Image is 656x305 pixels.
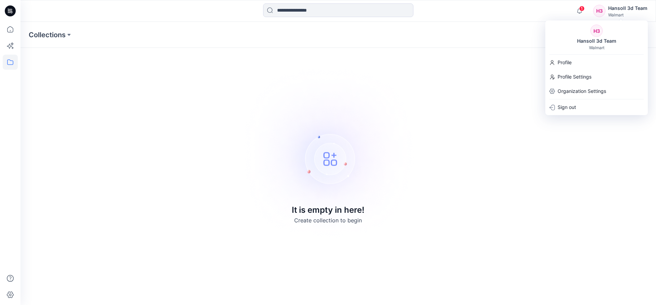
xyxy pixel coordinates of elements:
[558,70,591,83] p: Profile Settings
[558,101,576,114] p: Sign out
[558,56,572,69] p: Profile
[292,204,365,216] p: It is empty in here!
[545,56,648,69] a: Profile
[545,70,648,83] a: Profile Settings
[590,25,603,37] div: H3
[233,57,423,248] img: Empty collections page
[558,85,606,98] p: Organization Settings
[573,37,620,45] div: Hansoll 3d Team
[608,4,647,12] div: Hansoll 3d Team
[29,30,66,40] a: Collections
[589,45,604,50] div: Walmart
[593,5,605,17] div: H3
[579,6,585,11] span: 1
[545,85,648,98] a: Organization Settings
[608,12,647,17] div: Walmart
[294,216,362,224] p: Create collection to begin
